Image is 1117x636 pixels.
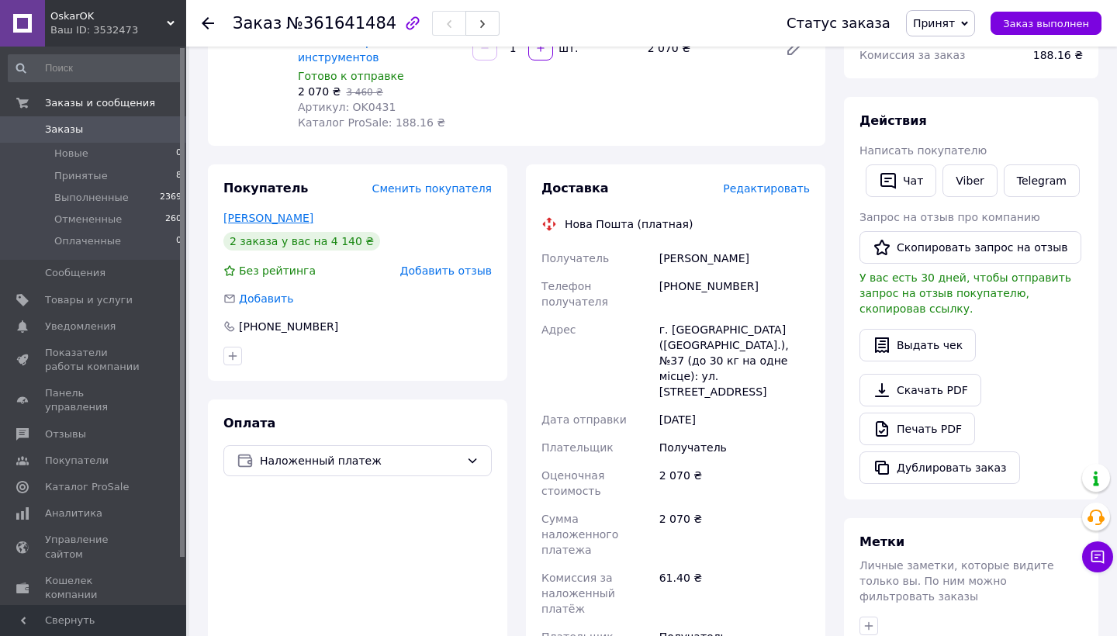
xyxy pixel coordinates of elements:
[541,469,604,497] span: Оценочная стоимость
[45,480,129,494] span: Каталог ProSale
[541,513,618,556] span: Сумма наложенного платежа
[913,17,955,29] span: Принят
[541,441,614,454] span: Плательщик
[859,413,975,445] a: Печать PDF
[160,191,182,205] span: 2369
[45,533,144,561] span: Управление сайтом
[298,70,404,82] span: Готово к отправке
[656,461,813,505] div: 2 070 ₴
[656,505,813,564] div: 2 070 ₴
[298,101,396,113] span: Артикул: OK0431
[176,234,182,248] span: 0
[372,182,492,195] span: Сменить покупателя
[1003,18,1089,29] span: Заказ выполнен
[859,559,1054,603] span: Личные заметки, которые видите только вы. По ним можно фильтровать заказы
[45,96,155,110] span: Заказы и сообщения
[859,534,904,549] span: Метки
[859,144,987,157] span: Написать покупателю
[54,191,129,205] span: Выполненные
[45,386,144,414] span: Панель управления
[787,16,890,31] div: Статус заказа
[223,416,275,430] span: Оплата
[541,413,627,426] span: Дата отправки
[541,252,609,264] span: Получатель
[859,374,981,406] a: Скачать PDF
[859,329,976,361] button: Выдать чек
[233,14,282,33] span: Заказ
[346,87,382,98] span: 3 460 ₴
[1004,164,1080,197] a: Telegram
[859,113,927,128] span: Действия
[656,272,813,316] div: [PHONE_NUMBER]
[8,54,183,82] input: Поиск
[656,244,813,272] div: [PERSON_NAME]
[541,323,576,336] span: Адрес
[176,169,182,183] span: 8
[202,16,214,31] div: Вернуться назад
[866,164,936,197] button: Чат
[260,452,460,469] span: Наложенный платеж
[45,454,109,468] span: Покупатели
[859,271,1071,315] span: У вас есть 30 дней, чтобы отправить запрос на отзыв покупателю, скопировав ссылку.
[298,116,445,129] span: Каталог ProSale: 188.16 ₴
[541,280,608,308] span: Телефон получателя
[45,266,105,280] span: Сообщения
[50,9,167,23] span: OskarOK
[641,37,773,59] div: 2 070 ₴
[400,264,492,277] span: Добавить отзыв
[656,564,813,623] div: 61.40 ₴
[45,320,116,334] span: Уведомления
[723,182,810,195] span: Редактировать
[541,181,609,195] span: Доставка
[45,427,86,441] span: Отзывы
[45,123,83,137] span: Заказы
[45,293,133,307] span: Товары и услуги
[54,234,121,248] span: Оплаченные
[286,14,396,33] span: №361641484
[991,12,1101,35] button: Заказ выполнен
[45,574,144,602] span: Кошелек компании
[239,264,316,277] span: Без рейтинга
[779,33,810,64] a: Редактировать
[54,169,108,183] span: Принятые
[859,451,1020,484] button: Дублировать заказ
[223,212,313,224] a: [PERSON_NAME]
[45,346,144,374] span: Показатели работы компании
[656,434,813,461] div: Получатель
[859,49,966,61] span: Комиссия за заказ
[176,147,182,161] span: 0
[223,181,308,195] span: Покупатель
[239,292,293,305] span: Добавить
[561,216,697,232] div: Нова Пошта (платная)
[54,213,122,226] span: Отмененные
[942,164,997,197] a: Viber
[45,506,102,520] span: Аналитика
[859,231,1081,264] button: Скопировать запрос на отзыв
[237,319,340,334] div: [PHONE_NUMBER]
[1033,49,1083,61] span: 188.16 ₴
[54,147,88,161] span: Новые
[656,316,813,406] div: г. [GEOGRAPHIC_DATA] ([GEOGRAPHIC_DATA].), №37 (до 30 кг на одне місце): ул. [STREET_ADDRESS]
[555,40,579,56] div: шт.
[298,85,341,98] span: 2 070 ₴
[50,23,186,37] div: Ваш ID: 3532473
[223,232,380,251] div: 2 заказа у вас на 4 140 ₴
[541,572,615,615] span: Комиссия за наложенный платёж
[656,406,813,434] div: [DATE]
[165,213,182,226] span: 260
[1082,541,1113,572] button: Чат с покупателем
[859,211,1040,223] span: Запрос на отзыв про компанию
